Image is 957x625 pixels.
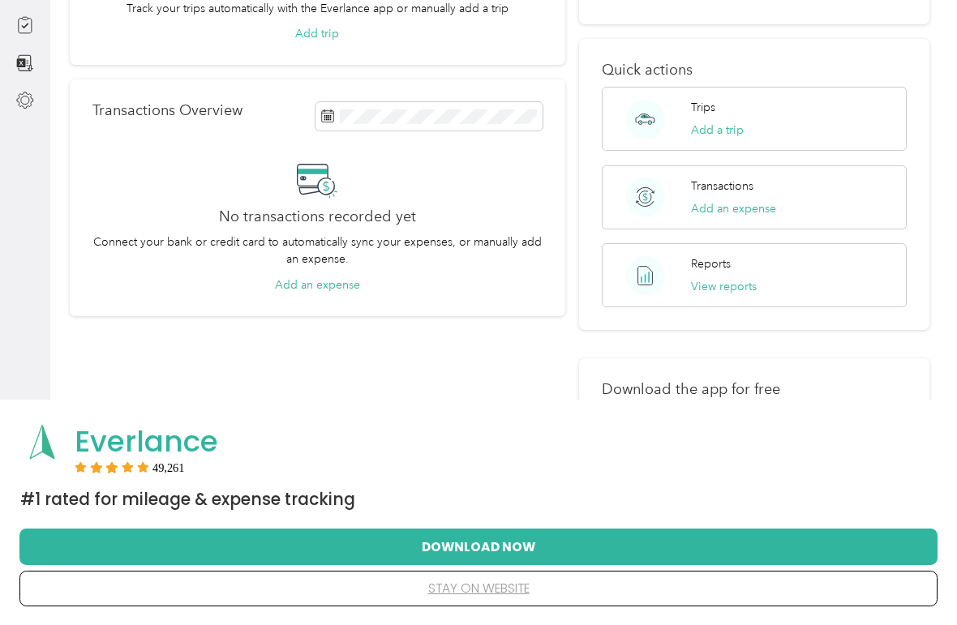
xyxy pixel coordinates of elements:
[691,255,731,272] p: Reports
[45,571,912,606] button: stay on website
[152,463,185,473] span: User reviews count
[295,25,339,42] button: Add trip
[691,200,776,217] button: Add an expense
[20,420,64,464] img: App logo
[691,178,753,195] p: Transactions
[691,278,757,295] button: View reports
[691,99,715,116] p: Trips
[92,233,543,268] p: Connect your bank or credit card to automatically sync your expenses, or manually add an expense.
[602,381,906,398] p: Download the app for free
[75,421,218,462] span: Everlance
[691,122,744,139] button: Add a trip
[20,488,355,511] span: #1 Rated for Mileage & Expense Tracking
[92,102,242,119] p: Transactions Overview
[45,529,912,563] button: Download Now
[602,62,906,79] p: Quick actions
[75,461,185,473] div: Rating:5 stars
[275,276,360,293] button: Add an expense
[219,208,416,225] h2: No transactions recorded yet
